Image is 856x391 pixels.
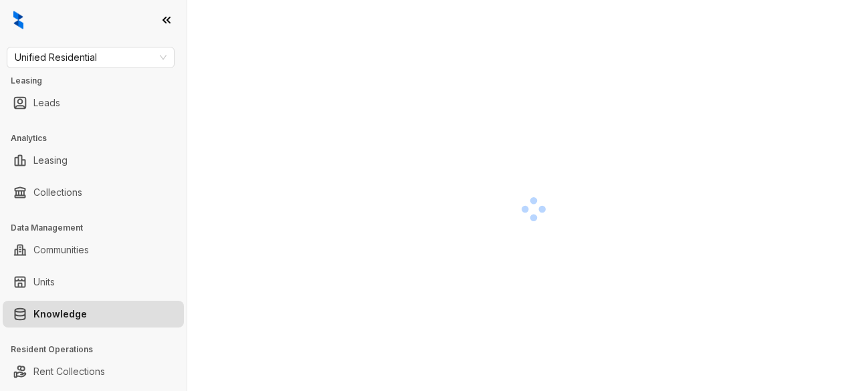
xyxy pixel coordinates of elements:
li: Leasing [3,147,184,174]
h3: Data Management [11,222,187,234]
li: Knowledge [3,301,184,328]
li: Leads [3,90,184,116]
span: Unified Residential [15,47,167,68]
a: Knowledge [33,301,87,328]
h3: Analytics [11,132,187,144]
a: Leasing [33,147,68,174]
li: Units [3,269,184,295]
li: Communities [3,237,184,263]
a: Communities [33,237,89,263]
img: logo [13,11,23,29]
a: Leads [33,90,60,116]
li: Collections [3,179,184,206]
li: Rent Collections [3,358,184,385]
a: Rent Collections [33,358,105,385]
a: Collections [33,179,82,206]
a: Units [33,269,55,295]
h3: Resident Operations [11,344,187,356]
h3: Leasing [11,75,187,87]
